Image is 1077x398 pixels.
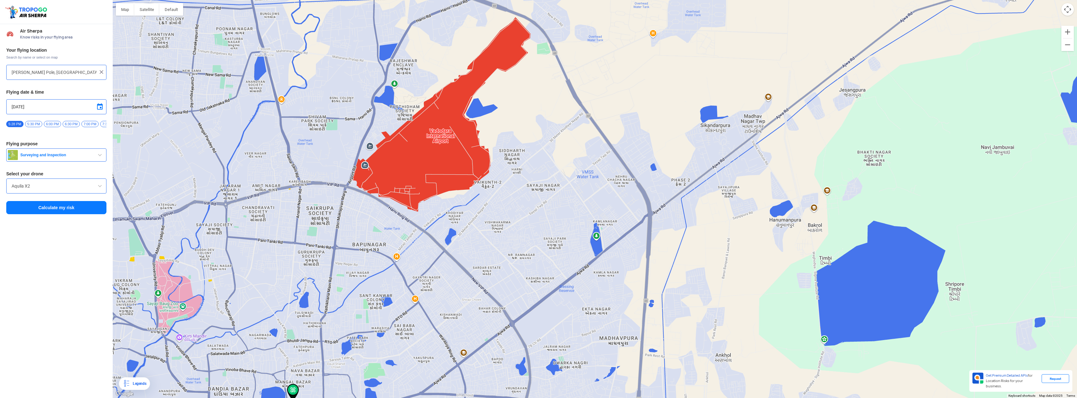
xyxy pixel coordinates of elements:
[6,148,106,162] button: Surveying and Inspection
[1042,374,1069,383] div: Request
[972,373,983,384] img: Premium APIs
[5,5,49,19] img: ic_tgdronemaps.svg
[63,121,80,127] span: 6:30 PM
[20,28,106,34] span: Air Sherpa
[134,3,159,16] button: Show satellite imagery
[1061,3,1074,16] button: Map camera controls
[100,121,117,127] span: 7:30 PM
[18,152,96,158] span: Surveying and Inspection
[114,390,135,398] img: Google
[114,390,135,398] a: Open this area in Google Maps (opens a new window)
[6,48,106,52] h3: Your flying location
[6,90,106,94] h3: Flying date & time
[1066,394,1075,397] a: Terms
[986,373,1028,378] span: Get Premium Detailed APIs
[6,121,23,127] span: 5:28 PM
[98,69,105,75] img: ic_close.png
[6,55,106,60] span: Search by name or select on map
[983,373,1042,389] div: for Location Risks for your business.
[6,30,14,38] img: Risk Scores
[1039,394,1063,397] span: Map data ©2025
[130,380,146,387] div: Legends
[20,35,106,40] span: Know risks in your flying area
[25,121,42,127] span: 5:30 PM
[6,201,106,214] button: Calculate my risk
[6,172,106,176] h3: Select your drone
[1061,26,1074,38] button: Zoom in
[116,3,134,16] button: Show street map
[12,103,101,111] input: Select Date
[6,142,106,146] h3: Flying purpose
[123,380,130,387] img: Legends
[81,121,99,127] span: 7:00 PM
[12,69,96,76] input: Search your flying location
[12,182,101,190] input: Search by name or Brand
[8,150,18,160] img: survey.png
[1008,394,1035,398] button: Keyboard shortcuts
[44,121,61,127] span: 6:00 PM
[1061,39,1074,51] button: Zoom out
